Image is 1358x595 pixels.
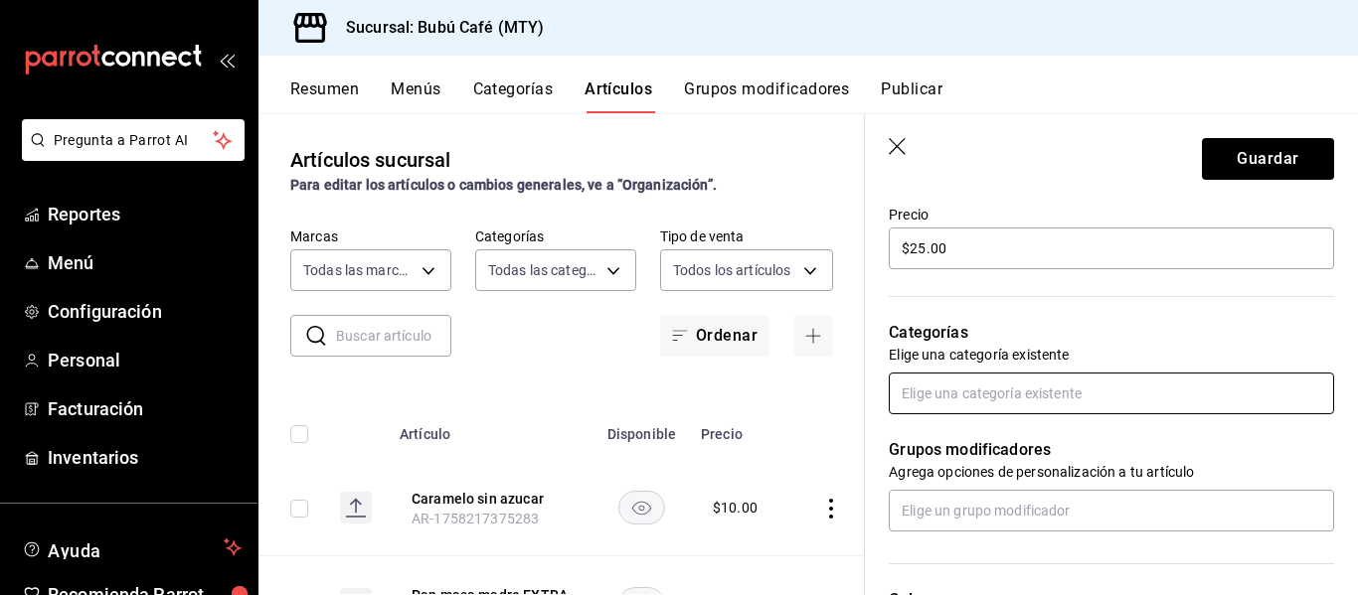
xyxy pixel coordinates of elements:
button: actions [821,499,841,519]
a: Pregunta a Parrot AI [14,144,245,165]
input: $0.00 [889,227,1334,269]
h3: Sucursal: Bubú Café (MTY) [330,16,544,40]
span: Inventarios [48,444,242,471]
label: Categorías [475,229,636,243]
p: Elige una categoría existente [889,345,1334,365]
th: Disponible [594,396,689,460]
button: availability-product [618,491,665,524]
input: Elige un grupo modificador [889,490,1334,531]
span: Todas las marcas, Sin marca [303,260,415,280]
strong: Para editar los artículos o cambios generales, ve a “Organización”. [290,177,717,193]
span: Configuración [48,298,242,325]
label: Precio [889,208,1334,222]
span: Ayuda [48,535,216,559]
button: Artículos [585,79,652,113]
span: AR-1758217375283 [412,511,539,526]
span: Reportes [48,201,242,227]
button: Guardar [1202,138,1334,180]
span: Pregunta a Parrot AI [54,130,214,151]
input: Elige una categoría existente [889,372,1334,414]
button: Grupos modificadores [684,79,849,113]
button: edit-product-location [412,489,571,509]
label: Marcas [290,229,451,243]
p: Agrega opciones de personalización a tu artículo [889,462,1334,482]
span: Personal [48,347,242,373]
button: Publicar [881,79,942,113]
button: Resumen [290,79,359,113]
th: Artículo [388,396,594,460]
span: Facturación [48,395,242,422]
button: open_drawer_menu [219,52,235,68]
label: Tipo de venta [660,229,833,243]
th: Precio [689,396,797,460]
p: Categorías [889,321,1334,345]
span: Menú [48,249,242,276]
button: Categorías [473,79,554,113]
button: Menús [391,79,440,113]
button: Pregunta a Parrot AI [22,119,245,161]
button: Ordenar [660,315,769,357]
div: $ 10.00 [713,498,758,518]
input: Buscar artículo [336,316,451,356]
span: Todas las categorías, Sin categoría [488,260,599,280]
div: navigation tabs [290,79,1358,113]
span: Todos los artículos [673,260,791,280]
div: Artículos sucursal [290,145,450,175]
p: Grupos modificadores [889,438,1334,462]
